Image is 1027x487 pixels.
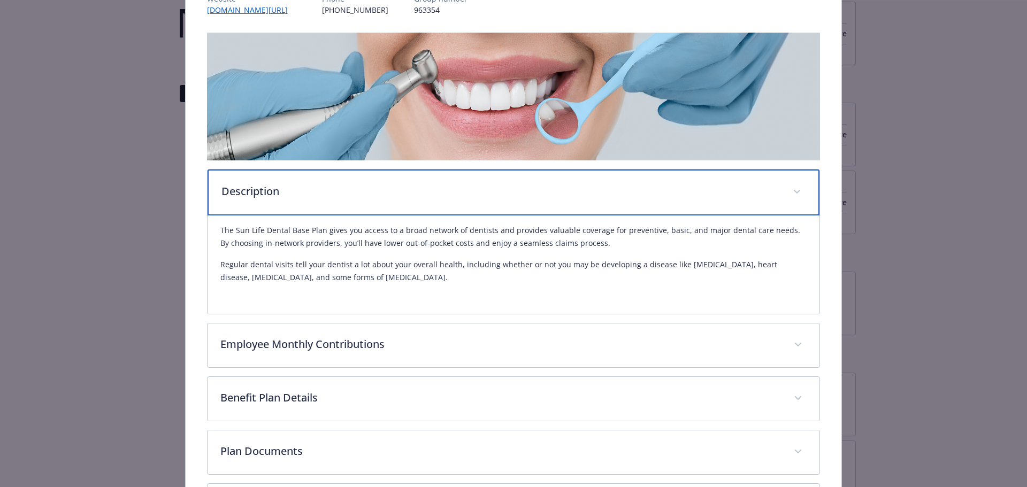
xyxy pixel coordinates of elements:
a: [DOMAIN_NAME][URL] [207,5,296,15]
div: Description [208,215,820,314]
p: [PHONE_NUMBER] [322,4,388,16]
img: banner [207,33,821,160]
div: Employee Monthly Contributions [208,323,820,367]
p: Employee Monthly Contributions [220,336,781,352]
p: The Sun Life Dental Base Plan gives you access to a broad network of dentists and provides valuab... [220,224,807,250]
p: Plan Documents [220,443,781,459]
p: Benefit Plan Details [220,390,781,406]
p: Description [221,183,780,199]
p: 963354 [414,4,467,16]
p: Regular dental visits tell your dentist a lot about your overall health, including whether or not... [220,258,807,284]
div: Benefit Plan Details [208,377,820,421]
div: Description [208,169,820,215]
div: Plan Documents [208,430,820,474]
